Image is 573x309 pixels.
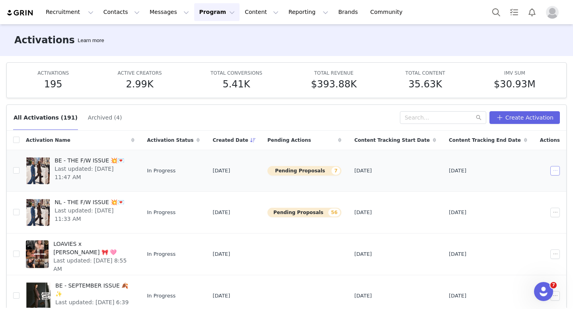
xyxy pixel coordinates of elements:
button: Content [240,3,283,21]
button: Create Activation [489,111,560,124]
h5: 35.63K [409,77,442,91]
span: In Progress [147,167,176,175]
span: BE - SEPTEMBER ISSUE 🍂✨ [55,282,129,298]
a: Brands [333,3,365,21]
img: grin logo [6,9,34,17]
span: Last updated: [DATE] 11:33 AM [55,207,129,223]
button: Program [194,3,240,21]
button: Search [487,3,505,21]
span: BE - THE F/W ISSUE 💥💌 [55,156,129,165]
a: Community [366,3,411,21]
button: Recruitment [41,3,98,21]
span: [DATE] [449,250,466,258]
span: Content Tracking Start Date [354,137,430,144]
span: ACTIVE CREATORS [117,70,162,76]
span: [DATE] [449,167,466,175]
h5: 5.41K [222,77,250,91]
button: Contacts [99,3,144,21]
span: 7 [550,282,557,288]
a: Tasks [505,3,523,21]
button: Profile [541,6,567,19]
button: Pending Proposals7 [267,166,341,176]
span: [DATE] [212,209,230,216]
span: [DATE] [354,250,372,258]
h3: Activations [14,33,75,47]
h5: 2.99K [126,77,153,91]
span: Last updated: [DATE] 11:47 AM [55,165,129,182]
span: Last updated: [DATE] 8:55 AM [53,257,129,273]
span: [DATE] [212,167,230,175]
span: Content Tracking End Date [449,137,521,144]
span: [DATE] [212,292,230,300]
span: [DATE] [354,167,372,175]
span: ACTIVATIONS [37,70,69,76]
span: In Progress [147,292,176,300]
button: Notifications [523,3,541,21]
span: IMV SUM [504,70,525,76]
span: [DATE] [449,292,466,300]
button: Archived (4) [88,111,123,124]
a: NL - THE F/W ISSUE 💥💌Last updated: [DATE] 11:33 AM [26,197,134,228]
h5: 195 [44,77,62,91]
span: Activation Status [147,137,194,144]
span: In Progress [147,250,176,258]
span: [DATE] [354,292,372,300]
span: TOTAL CONVERSIONS [210,70,262,76]
div: Actions [534,132,566,149]
span: [DATE] [449,209,466,216]
h5: $30.93M [494,77,536,91]
i: icon: search [476,115,481,120]
button: Pending Proposals56 [267,208,341,217]
button: Messages [145,3,194,21]
span: Activation Name [26,137,70,144]
span: TOTAL REVENUE [314,70,353,76]
img: placeholder-profile.jpg [546,6,559,19]
span: NL - THE F/W ISSUE 💥💌 [55,198,129,207]
span: TOTAL CONTENT [405,70,445,76]
span: [DATE] [354,209,372,216]
span: In Progress [147,209,176,216]
a: LOAVIES x [PERSON_NAME] 🎀 🩷Last updated: [DATE] 8:55 AM [26,238,134,270]
span: [DATE] [212,250,230,258]
div: Tooltip anchor [76,37,105,44]
iframe: Intercom live chat [534,282,553,301]
span: Created Date [212,137,248,144]
span: LOAVIES x [PERSON_NAME] 🎀 🩷 [53,240,129,257]
a: BE - THE F/W ISSUE 💥💌Last updated: [DATE] 11:47 AM [26,155,134,187]
h5: $393.88K [311,77,357,91]
button: All Activations (191) [13,111,78,124]
input: Search... [400,111,486,124]
span: Pending Actions [267,137,311,144]
button: Reporting [284,3,333,21]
